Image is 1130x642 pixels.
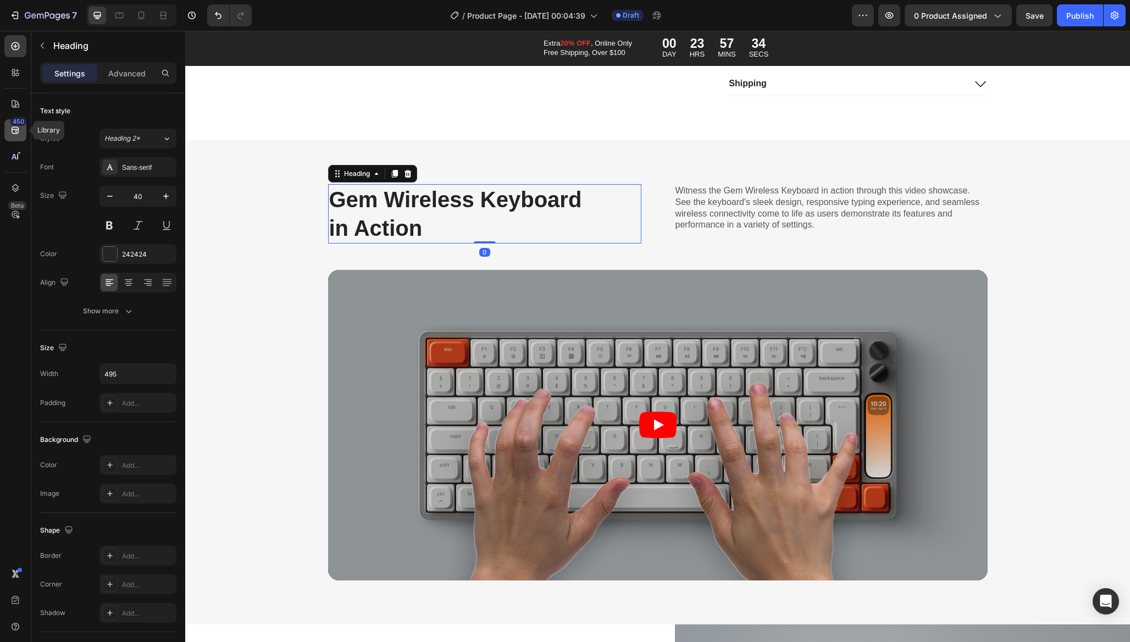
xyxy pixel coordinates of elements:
div: Add... [122,608,174,618]
span: 0 product assigned [914,10,987,21]
span: Heading 2* [104,134,140,143]
button: Play [454,381,491,407]
p: Advanced [108,68,146,79]
p: 7 [72,9,77,22]
div: Corner [40,579,62,589]
span: Product Page - [DATE] 00:04:39 [467,10,585,21]
p: Shipping [544,47,581,59]
input: Auto [100,364,176,384]
span: Save [1026,11,1044,20]
div: Font [40,162,54,172]
button: Publish [1057,4,1103,26]
div: Background [40,433,93,447]
div: Add... [122,461,174,471]
div: Color [40,460,57,470]
h2: Gem Wireless Keyboard in Action [143,153,415,213]
div: Beta [8,201,26,210]
button: 0 product assigned [905,4,1012,26]
p: Heading [53,39,172,52]
div: Show more [83,306,134,317]
span: / [462,10,465,21]
div: Size [40,341,69,356]
div: Open Intercom Messenger [1093,588,1119,615]
div: Width [40,369,58,379]
div: 242424 [122,250,174,259]
div: Add... [122,399,174,408]
div: Undo/Redo [207,4,252,26]
div: Add... [122,489,174,499]
div: Styles [40,134,59,143]
div: Shape [40,523,75,538]
div: Heading [157,138,187,148]
div: Publish [1066,10,1094,21]
p: Witness the Gem Wireless Keyboard in action through this video showcase. See the keyboard's sleek... [490,154,801,200]
div: Padding [40,398,65,408]
button: Save [1016,4,1053,26]
div: Shadow [40,608,65,618]
div: Sans-serif [122,163,174,173]
button: Show more [40,301,176,321]
div: Add... [122,580,174,590]
div: Color [40,249,57,259]
div: Border [40,551,62,561]
p: Settings [54,68,85,79]
button: 7 [4,4,82,26]
div: Text style [40,106,70,116]
div: Align [40,275,71,290]
div: 450 [10,117,26,126]
div: Add... [122,551,174,561]
span: Draft [623,10,639,20]
div: 0 [294,217,305,226]
div: Image [40,489,59,499]
iframe: Design area [185,31,1130,642]
div: Size [40,189,69,203]
button: Heading 2* [99,129,176,148]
